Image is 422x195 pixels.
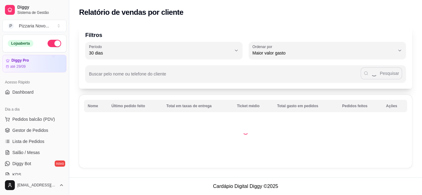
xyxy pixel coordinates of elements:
[2,125,66,135] a: Gestor de Pedidos
[12,89,34,95] span: Dashboard
[2,2,66,17] a: DiggySistema de Gestão
[12,172,21,178] span: KDS
[12,160,31,167] span: Diggy Bot
[48,40,61,47] button: Alterar Status
[89,44,104,49] label: Período
[252,50,395,56] span: Maior valor gasto
[85,42,243,59] button: Período30 dias
[2,114,66,124] button: Pedidos balcão (PDV)
[11,58,29,63] article: Diggy Pro
[79,7,184,17] h2: Relatório de vendas por cliente
[17,183,57,188] span: [EMAIL_ADDRESS][DOMAIN_NAME]
[19,23,49,29] div: Pizzaria Novo ...
[89,50,231,56] span: 30 dias
[10,64,26,69] article: até 29/09
[2,87,66,97] a: Dashboard
[12,116,55,122] span: Pedidos balcão (PDV)
[2,104,66,114] div: Dia a dia
[17,10,64,15] span: Sistema de Gestão
[2,148,66,157] a: Salão / Mesas
[17,5,64,10] span: Diggy
[12,138,44,144] span: Lista de Pedidos
[85,31,406,39] p: Filtros
[2,136,66,146] a: Lista de Pedidos
[2,20,66,32] button: Select a team
[252,44,274,49] label: Ordenar por
[243,128,249,135] div: Loading
[249,42,406,59] button: Ordenar porMaior valor gasto
[2,77,66,87] div: Acesso Rápido
[2,55,66,72] a: Diggy Proaté 29/09
[2,178,66,193] button: [EMAIL_ADDRESS][DOMAIN_NAME]
[8,23,14,29] span: P
[89,73,361,79] input: Buscar pelo nome ou telefone do cliente
[12,149,40,156] span: Salão / Mesas
[12,127,48,133] span: Gestor de Pedidos
[2,170,66,180] a: KDS
[8,40,33,47] div: Loja aberta
[69,177,422,195] footer: Cardápio Digital Diggy © 2025
[2,159,66,169] a: Diggy Botnovo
